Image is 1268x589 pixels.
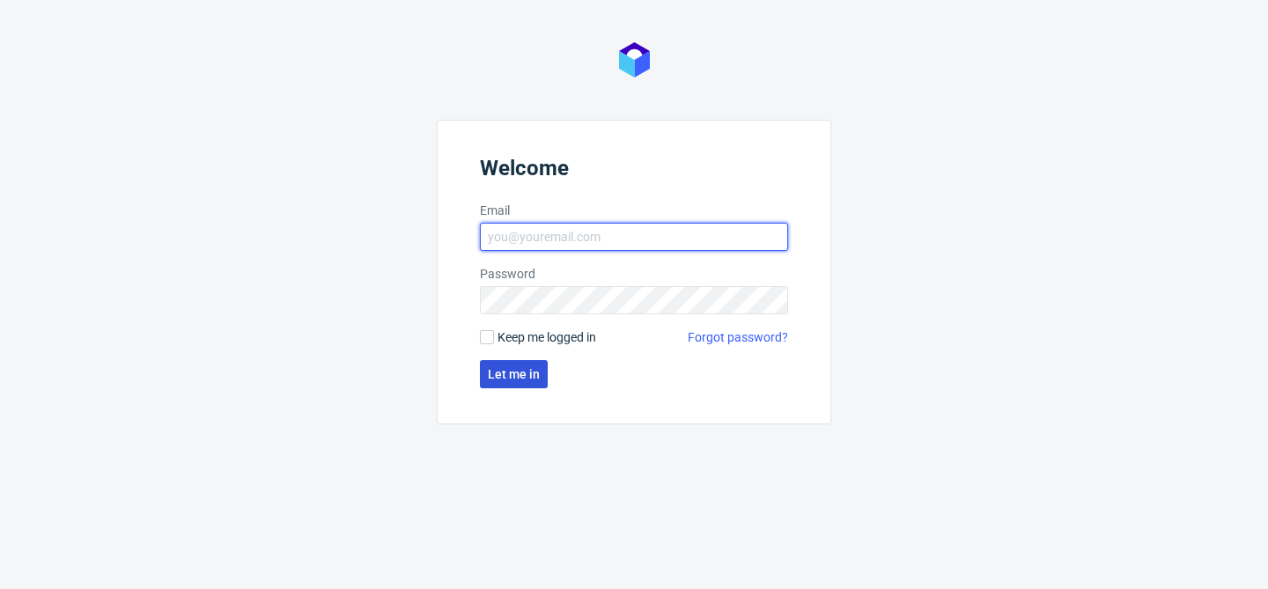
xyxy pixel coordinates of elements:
[480,223,788,251] input: you@youremail.com
[480,360,548,388] button: Let me in
[688,328,788,346] a: Forgot password?
[480,265,788,283] label: Password
[480,202,788,219] label: Email
[480,156,788,188] header: Welcome
[488,368,540,380] span: Let me in
[498,328,596,346] span: Keep me logged in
